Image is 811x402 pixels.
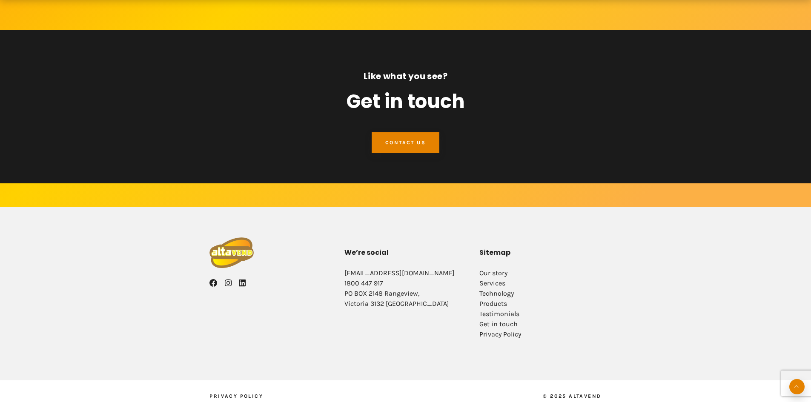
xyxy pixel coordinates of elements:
a: 1800 447 917 [344,279,383,287]
a: Privacy Policy [209,393,263,399]
span: Like what you see? [364,71,447,81]
h2: Sitemap [479,248,602,258]
div: PO BOX 2148 Rangeview, Victoria 3132 [GEOGRAPHIC_DATA] [344,268,467,309]
span: Get in touch [347,91,465,112]
a: Technology [479,289,514,297]
a: Services [479,279,505,287]
a: [EMAIL_ADDRESS][DOMAIN_NAME] [344,269,455,277]
a: Our story [479,269,507,277]
a: contact us [372,132,439,153]
h2: We’re social [344,248,467,258]
nav: Social Menu [209,268,332,289]
a: Products [479,299,507,308]
span: contact us [385,140,426,145]
a: Testimonials [479,310,519,318]
a: Get in touch [479,320,518,328]
span: © 2025 Altavend [543,393,601,399]
a: Privacy Policy [479,330,521,338]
